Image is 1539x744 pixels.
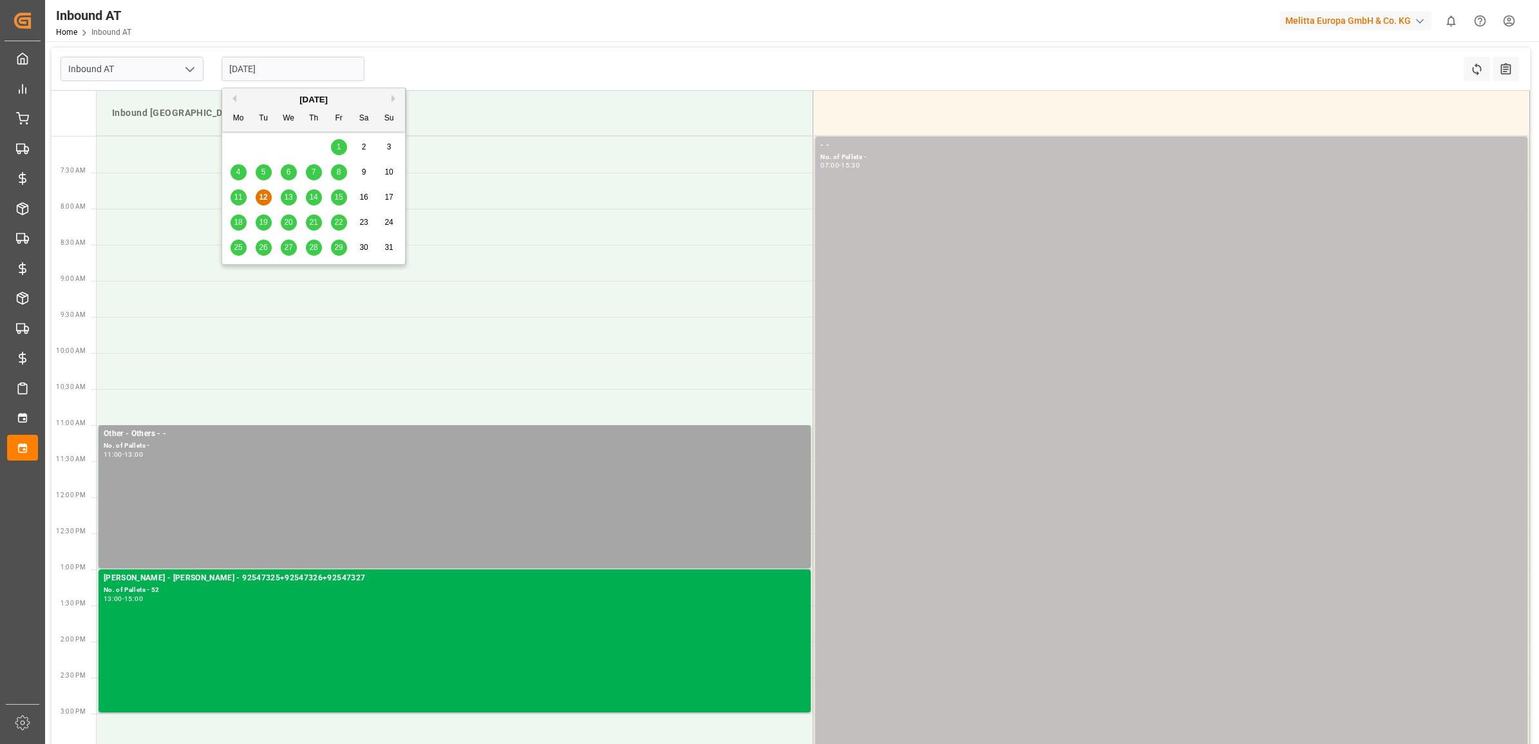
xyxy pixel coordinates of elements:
div: Choose Saturday, August 30th, 2025 [356,240,372,256]
span: 15 [334,193,343,202]
div: Inbound AT [56,6,131,25]
span: 11:30 AM [56,455,86,463]
div: Choose Thursday, August 7th, 2025 [306,164,322,180]
span: 31 [384,243,393,252]
span: 18 [234,218,242,227]
div: - [122,596,124,602]
span: 9:00 AM [61,275,86,282]
span: 29 [334,243,343,252]
button: show 0 new notifications [1437,6,1466,35]
span: 7 [312,167,316,176]
span: 27 [284,243,292,252]
span: 21 [309,218,317,227]
div: No. of Pallets - [104,441,806,452]
div: Sa [356,111,372,127]
div: Choose Sunday, August 31st, 2025 [381,240,397,256]
div: Inbound [GEOGRAPHIC_DATA] [107,101,802,125]
span: 2:00 PM [61,636,86,643]
div: Choose Wednesday, August 27th, 2025 [281,240,297,256]
div: Choose Saturday, August 23rd, 2025 [356,215,372,231]
div: No. of Pallets - 52 [104,585,806,596]
div: Choose Monday, August 18th, 2025 [231,215,247,231]
div: Choose Monday, August 4th, 2025 [231,164,247,180]
span: 25 [234,243,242,252]
div: Choose Sunday, August 3rd, 2025 [381,139,397,155]
span: 10:00 AM [56,347,86,354]
span: 9:30 AM [61,311,86,318]
div: Choose Monday, August 25th, 2025 [231,240,247,256]
div: [PERSON_NAME] - [PERSON_NAME] - 92547325+92547326+92547327 [104,572,806,585]
span: 1:30 PM [61,600,86,607]
span: 10:30 AM [56,383,86,390]
div: Other - Others - - [104,428,806,441]
span: 11:00 AM [56,419,86,426]
div: Choose Wednesday, August 20th, 2025 [281,215,297,231]
span: 3 [387,142,392,151]
span: 16 [359,193,368,202]
div: Choose Saturday, August 2nd, 2025 [356,139,372,155]
span: 2:30 PM [61,672,86,679]
div: 13:00 [104,596,122,602]
div: 15:30 [841,162,860,168]
span: 6 [287,167,291,176]
span: 17 [384,193,393,202]
input: DD.MM.YYYY [222,57,364,81]
div: Choose Tuesday, August 12th, 2025 [256,189,272,205]
span: 12 [259,193,267,202]
span: 4 [236,167,241,176]
button: open menu [180,59,199,79]
span: 8:30 AM [61,239,86,246]
div: Choose Wednesday, August 6th, 2025 [281,164,297,180]
div: month 2025-08 [226,135,402,260]
div: [DATE] [222,93,405,106]
span: 12:30 PM [56,528,86,535]
span: 23 [359,218,368,227]
div: - - [820,139,1522,152]
button: Previous Month [229,95,236,102]
div: Choose Thursday, August 28th, 2025 [306,240,322,256]
input: Type to search/select [61,57,203,81]
div: Choose Tuesday, August 26th, 2025 [256,240,272,256]
div: Th [306,111,322,127]
span: 11 [234,193,242,202]
a: Home [56,28,77,37]
span: 1:00 PM [61,564,86,571]
div: Melitta Europa GmbH & Co. KG [1280,12,1431,30]
div: Choose Sunday, August 17th, 2025 [381,189,397,205]
span: 24 [384,218,393,227]
span: 22 [334,218,343,227]
div: 11:00 [104,452,122,457]
span: 9 [362,167,366,176]
span: 7:30 AM [61,167,86,174]
div: Mo [231,111,247,127]
span: 10 [384,167,393,176]
div: Tu [256,111,272,127]
div: Choose Monday, August 11th, 2025 [231,189,247,205]
div: Su [381,111,397,127]
span: 13 [284,193,292,202]
div: Choose Tuesday, August 5th, 2025 [256,164,272,180]
span: 2 [362,142,366,151]
span: 8 [337,167,341,176]
div: Choose Friday, August 15th, 2025 [331,189,347,205]
div: 07:00 [820,162,839,168]
span: 8:00 AM [61,203,86,210]
button: Melitta Europa GmbH & Co. KG [1280,8,1437,33]
div: Choose Sunday, August 24th, 2025 [381,215,397,231]
div: Choose Friday, August 29th, 2025 [331,240,347,256]
div: Fr [331,111,347,127]
div: Choose Thursday, August 14th, 2025 [306,189,322,205]
span: 5 [261,167,266,176]
div: No. of Pallets - [820,152,1522,163]
span: 26 [259,243,267,252]
button: Next Month [392,95,399,102]
div: Choose Wednesday, August 13th, 2025 [281,189,297,205]
div: Choose Sunday, August 10th, 2025 [381,164,397,180]
div: - [839,162,841,168]
div: 15:00 [124,596,143,602]
span: 28 [309,243,317,252]
div: - [122,452,124,457]
button: Help Center [1466,6,1495,35]
div: Choose Saturday, August 9th, 2025 [356,164,372,180]
div: Choose Friday, August 1st, 2025 [331,139,347,155]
